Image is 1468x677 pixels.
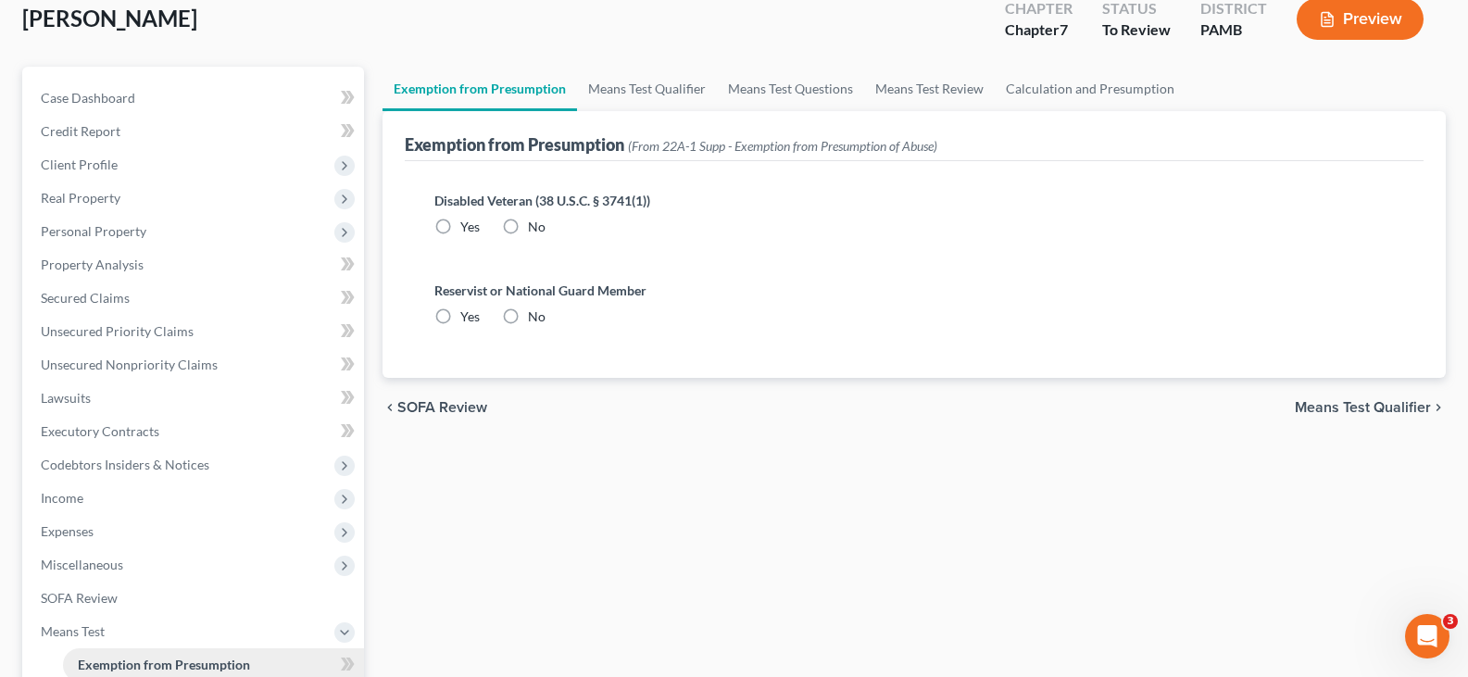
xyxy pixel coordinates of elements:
span: Unsecured Priority Claims [41,323,194,339]
span: Secured Claims [41,290,130,306]
span: SOFA Review [41,590,118,606]
div: PAMB [1200,19,1267,41]
span: Executory Contracts [41,423,159,439]
a: Lawsuits [26,382,364,415]
a: Exemption from Presumption [383,67,577,111]
span: Client Profile [41,157,118,172]
span: Credit Report [41,123,120,139]
span: 7 [1060,20,1068,38]
label: Reservist or National Guard Member [434,281,1394,300]
iframe: Intercom live chat [1405,614,1449,658]
div: To Review [1102,19,1171,41]
span: Yes [460,308,480,324]
span: Means Test [41,623,105,639]
span: Expenses [41,523,94,539]
button: chevron_left SOFA Review [383,400,487,415]
span: Miscellaneous [41,557,123,572]
span: No [528,308,546,324]
span: Case Dashboard [41,90,135,106]
span: Yes [460,219,480,234]
label: Disabled Veteran (38 U.S.C. § 3741(1)) [434,191,1394,210]
span: Unsecured Nonpriority Claims [41,357,218,372]
span: 3 [1443,614,1458,629]
a: Calculation and Presumption [995,67,1186,111]
i: chevron_right [1431,400,1446,415]
span: [PERSON_NAME] [22,5,197,31]
span: Exemption from Presumption [78,657,250,672]
div: Exemption from Presumption [405,133,937,156]
a: Case Dashboard [26,81,364,115]
span: Property Analysis [41,257,144,272]
span: Real Property [41,190,120,206]
a: Executory Contracts [26,415,364,448]
span: No [528,219,546,234]
a: Unsecured Priority Claims [26,315,364,348]
a: Secured Claims [26,282,364,315]
a: SOFA Review [26,582,364,615]
a: Means Test Qualifier [577,67,717,111]
span: Personal Property [41,223,146,239]
a: Unsecured Nonpriority Claims [26,348,364,382]
span: (From 22A-1 Supp - Exemption from Presumption of Abuse) [628,138,937,154]
i: chevron_left [383,400,397,415]
span: Income [41,490,83,506]
span: Means Test Qualifier [1295,400,1431,415]
span: SOFA Review [397,400,487,415]
button: Means Test Qualifier chevron_right [1295,400,1446,415]
a: Means Test Review [864,67,995,111]
a: Credit Report [26,115,364,148]
div: Chapter [1005,19,1073,41]
span: Codebtors Insiders & Notices [41,457,209,472]
span: Lawsuits [41,390,91,406]
a: Means Test Questions [717,67,864,111]
a: Property Analysis [26,248,364,282]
